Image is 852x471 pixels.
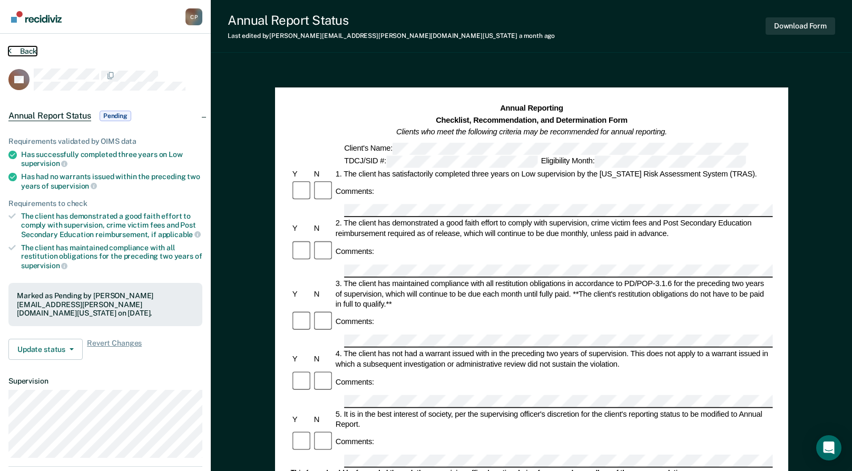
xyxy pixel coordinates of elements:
[185,8,202,25] button: Profile dropdown button
[312,288,334,299] div: N
[766,17,835,35] button: Download Form
[290,354,312,364] div: Y
[21,261,67,270] span: supervision
[334,187,376,197] div: Comments:
[312,414,334,424] div: N
[334,246,376,257] div: Comments:
[312,169,334,179] div: N
[539,155,747,168] div: Eligibility Month:
[21,243,202,270] div: The client has maintained compliance with all restitution obligations for the preceding two years of
[185,8,202,25] div: C P
[8,339,83,360] button: Update status
[228,13,555,28] div: Annual Report Status
[8,46,37,56] button: Back
[21,159,67,168] span: supervision
[17,291,194,318] div: Marked as Pending by [PERSON_NAME][EMAIL_ADDRESS][PERSON_NAME][DOMAIN_NAME][US_STATE] on [DATE].
[816,435,841,460] div: Open Intercom Messenger
[21,212,202,239] div: The client has demonstrated a good faith effort to comply with supervision, crime victim fees and...
[334,348,772,369] div: 4. The client has not had a warrant issued with in the preceding two years of supervision. This d...
[87,339,142,360] span: Revert Changes
[334,377,376,387] div: Comments:
[334,408,772,429] div: 5. It is in the best interest of society, per the supervising officer's discretion for the client...
[8,111,91,121] span: Annual Report Status
[334,317,376,327] div: Comments:
[342,155,539,168] div: TDCJ/SID #:
[8,377,202,386] dt: Supervision
[500,104,563,112] strong: Annual Reporting
[334,169,772,179] div: 1. The client has satisfactorily completed three years on Low supervision by the [US_STATE] Risk ...
[312,223,334,234] div: N
[342,142,750,154] div: Client's Name:
[8,137,202,146] div: Requirements validated by OIMS data
[8,199,202,208] div: Requirements to check
[290,223,312,234] div: Y
[100,111,131,121] span: Pending
[436,115,628,124] strong: Checklist, Recommendation, and Determination Form
[396,127,667,136] em: Clients who meet the following criteria may be recommended for annual reporting.
[519,32,555,40] span: a month ago
[334,218,772,239] div: 2. The client has demonstrated a good faith effort to comply with supervision, crime victim fees ...
[334,437,376,447] div: Comments:
[334,278,772,309] div: 3. The client has maintained compliance with all restitution obligations in accordance to PD/POP-...
[290,288,312,299] div: Y
[290,169,312,179] div: Y
[51,182,97,190] span: supervision
[312,354,334,364] div: N
[21,150,202,168] div: Has successfully completed three years on Low
[158,230,201,239] span: applicable
[290,414,312,424] div: Y
[21,172,202,190] div: Has had no warrants issued within the preceding two years of
[11,11,62,23] img: Recidiviz
[228,32,555,40] div: Last edited by [PERSON_NAME][EMAIL_ADDRESS][PERSON_NAME][DOMAIN_NAME][US_STATE]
